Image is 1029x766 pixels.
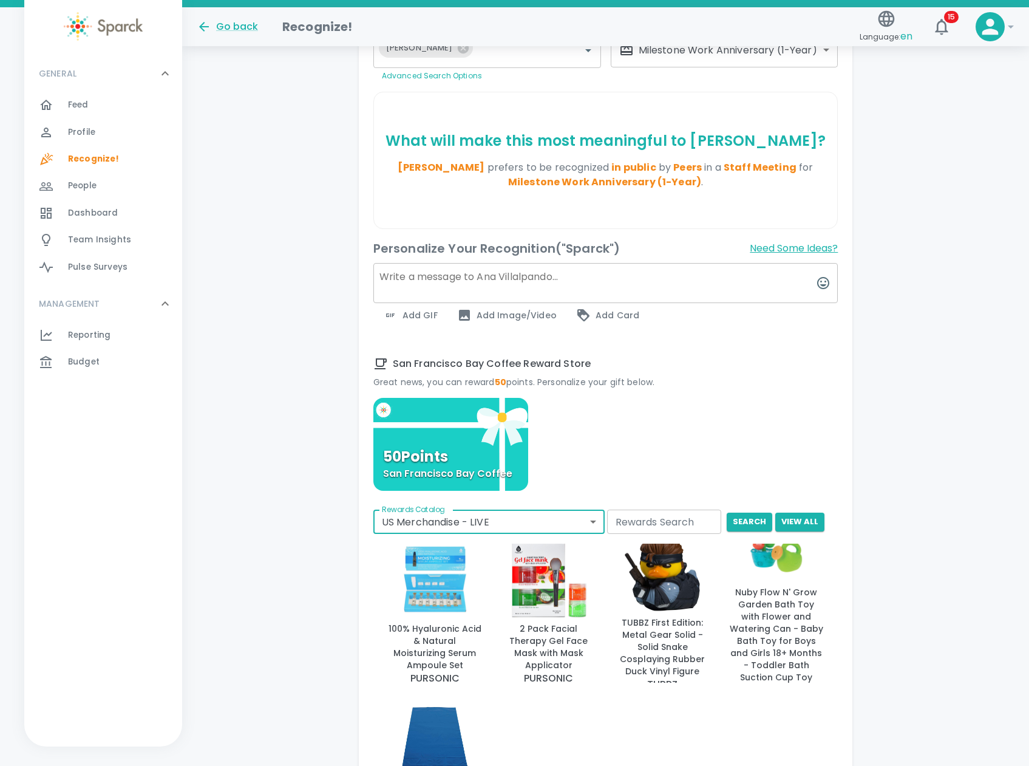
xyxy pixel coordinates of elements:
[373,510,605,534] div: US Merchandise - LIVE
[68,153,120,165] span: Recognize!
[616,535,710,612] img: TUBBZ First Edition: Metal Gear Solid - Solid Snake Cosplaying Rubber Duck Vinyl Figure
[673,160,702,174] span: Peers
[24,322,182,381] div: MANAGEMENT
[373,239,620,258] h6: Personalize Your Recognition ("Sparck")
[68,356,100,368] span: Budget
[501,541,596,618] img: 2 Pack Facial Therapy Gel Face Mask with Mask Applicator
[724,544,828,683] button: Nuby Flow N' Grow Garden Bath Toy with Flower and Watering Can - Baby Bath Toy for Boys and Girls...
[24,322,182,349] a: Reporting
[64,12,143,41] img: Sparck logo
[68,207,118,219] span: Dashboard
[855,5,917,49] button: Language:en
[24,349,182,375] a: Budget
[611,160,656,174] span: in public
[900,29,912,43] span: en
[487,160,813,189] span: prefers to be recognized for
[24,119,182,146] a: Profile
[656,160,702,174] span: by
[24,227,182,253] a: Team Insights
[501,623,596,671] p: 2 Pack Facial Therapy Gel Face Mask with Mask Applicator
[24,173,182,199] a: People
[373,376,838,388] div: Great news, you can reward points. Personalize your gift below.
[616,617,710,677] p: TUBBZ First Edition: Metal Gear Solid - Solid Snake Cosplaying Rubber Duck Vinyl Figure
[68,329,110,341] span: Reporting
[24,92,182,286] div: GENERAL
[383,467,512,481] p: San Francisco Bay Coffee
[197,19,258,34] button: Go back
[860,29,912,45] span: Language:
[24,254,182,281] a: Pulse Surveys
[282,17,353,36] h1: Recognize!
[524,671,573,686] p: PURSONIC
[373,357,838,371] span: San Francisco Bay Coffee Reward Store
[580,42,597,59] button: Open
[68,234,131,246] span: Team Insights
[382,70,482,81] a: Advanced Search Options
[750,239,838,258] button: Need Some Ideas?
[508,175,701,189] span: Milestone Work Anniversary (1-Year)
[24,286,182,322] div: MANAGEMENT
[24,12,182,41] a: Sparck logo
[388,541,482,618] img: 100% Hyaluronic Acid & Natural Moisturizing Serum Ampoule Set
[497,544,600,683] button: 2 Pack Facial Therapy Gel Face Mask with Mask Applicator2 Pack Facial Therapy Gel Face Mask with ...
[495,376,506,388] span: 50
[775,513,824,532] button: View All
[611,544,715,683] button: TUBBZ First Edition: Metal Gear Solid - Solid Snake Cosplaying Rubber Duck Vinyl FigureTUBBZ Firs...
[379,131,833,151] p: What will make this most meaningful to [PERSON_NAME] ?
[702,160,796,174] span: in a
[398,160,484,174] span: [PERSON_NAME]
[927,12,956,41] button: 15
[383,450,448,464] p: 50 Points
[379,160,833,190] p: .
[39,298,100,310] p: MANAGEMENT
[68,99,89,111] span: Feed
[410,671,460,686] p: PURSONIC
[68,180,97,192] span: People
[607,510,721,534] input: Search from our Store
[68,261,127,273] span: Pulse Surveys
[724,160,796,174] span: Staff Meeting
[944,11,959,23] span: 15
[647,677,678,692] p: TUBBZ
[727,513,772,532] button: search
[729,586,823,708] p: Nuby Flow N' Grow Garden Bath Toy with Flower and Watering Can - Baby Bath Toy for Boys and Girls...
[576,308,639,323] span: Add Card
[383,308,438,323] span: Add GIF
[24,146,182,173] a: Recognize!
[388,623,482,671] p: 100% Hyaluronic Acid & Natural Moisturizing Serum Ampoule Set
[24,92,182,118] a: Feed
[68,126,95,138] span: Profile
[24,55,182,92] div: GENERAL
[619,43,819,57] div: Milestone Work Anniversary (1-Year)
[457,308,557,323] span: Add Image/Video
[373,398,528,491] button: 50PointsSan Francisco Bay Coffee
[24,200,182,227] a: Dashboard
[383,544,487,683] button: 100% Hyaluronic Acid & Natural Moisturizing Serum Ampoule Set100% Hyaluronic Acid & Natural Moist...
[39,67,76,80] p: GENERAL
[382,504,444,515] label: Rewards Catalog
